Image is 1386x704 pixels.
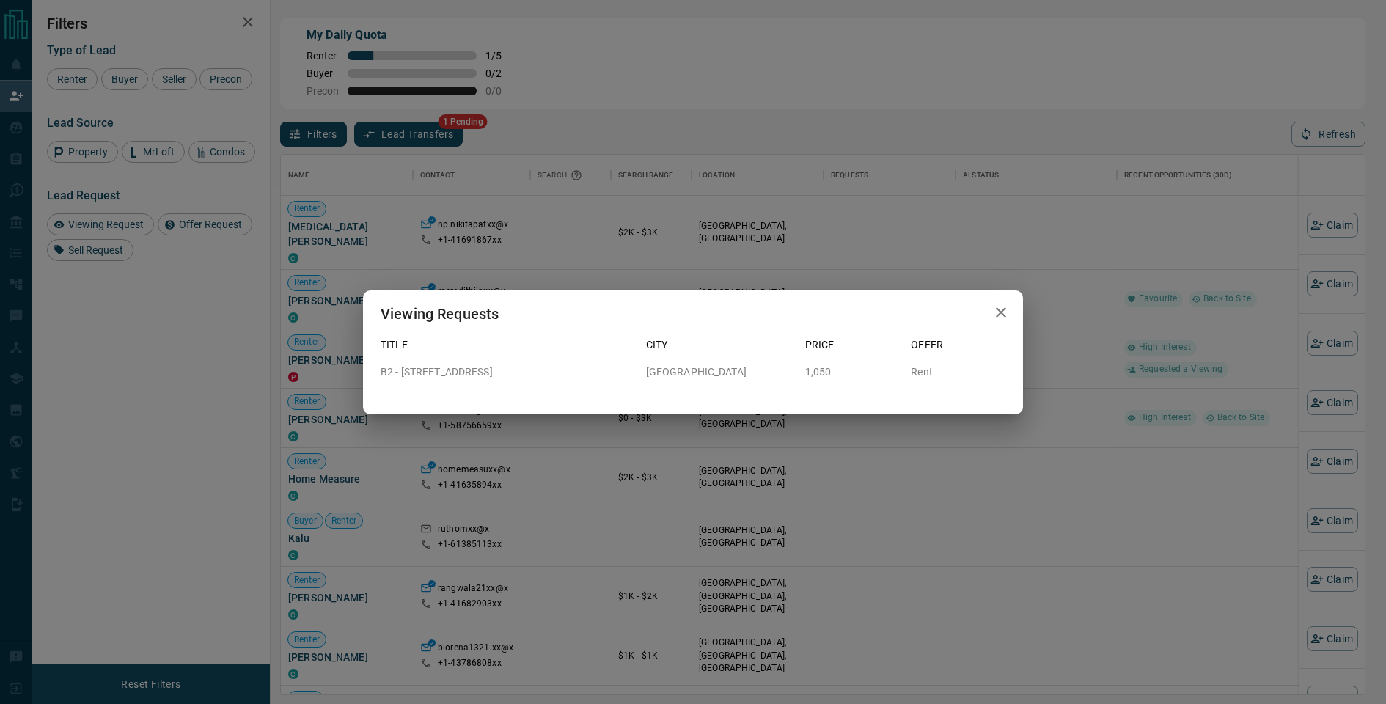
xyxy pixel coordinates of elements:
[646,337,793,353] p: City
[381,337,634,353] p: Title
[381,364,634,380] p: B2 - [STREET_ADDRESS]
[363,290,516,337] h2: Viewing Requests
[911,337,1005,353] p: Offer
[805,364,900,380] p: 1,050
[911,364,1005,380] p: Rent
[805,337,900,353] p: Price
[646,364,793,380] p: [GEOGRAPHIC_DATA]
